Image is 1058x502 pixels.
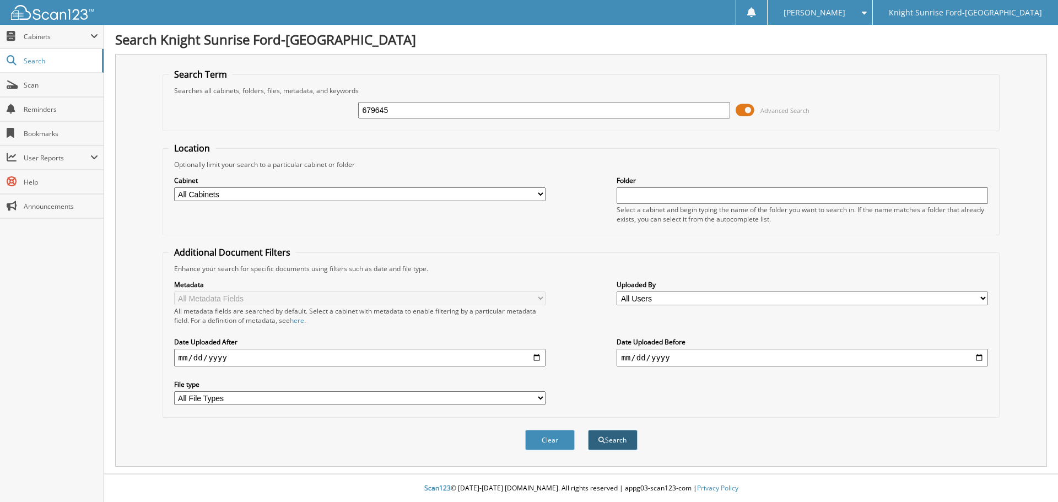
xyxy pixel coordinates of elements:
[169,142,215,154] legend: Location
[169,86,994,95] div: Searches all cabinets, folders, files, metadata, and keywords
[104,475,1058,502] div: © [DATE]-[DATE] [DOMAIN_NAME]. All rights reserved | appg03-scan123-com |
[24,56,96,66] span: Search
[169,246,296,258] legend: Additional Document Filters
[24,32,90,41] span: Cabinets
[617,205,988,224] div: Select a cabinet and begin typing the name of the folder you want to search in. If the name match...
[174,176,546,185] label: Cabinet
[290,316,304,325] a: here
[760,106,809,115] span: Advanced Search
[697,483,738,493] a: Privacy Policy
[889,9,1042,16] span: Knight Sunrise Ford-[GEOGRAPHIC_DATA]
[617,337,988,347] label: Date Uploaded Before
[1003,449,1058,502] iframe: Chat Widget
[24,153,90,163] span: User Reports
[174,337,546,347] label: Date Uploaded After
[169,160,994,169] div: Optionally limit your search to a particular cabinet or folder
[169,68,233,80] legend: Search Term
[174,280,546,289] label: Metadata
[24,202,98,211] span: Announcements
[784,9,845,16] span: [PERSON_NAME]
[115,30,1047,48] h1: Search Knight Sunrise Ford-[GEOGRAPHIC_DATA]
[424,483,451,493] span: Scan123
[24,80,98,90] span: Scan
[588,430,638,450] button: Search
[11,5,94,20] img: scan123-logo-white.svg
[525,430,575,450] button: Clear
[174,349,546,366] input: start
[169,264,994,273] div: Enhance your search for specific documents using filters such as date and file type.
[24,129,98,138] span: Bookmarks
[174,380,546,389] label: File type
[617,176,988,185] label: Folder
[24,105,98,114] span: Reminders
[174,306,546,325] div: All metadata fields are searched by default. Select a cabinet with metadata to enable filtering b...
[617,280,988,289] label: Uploaded By
[24,177,98,187] span: Help
[617,349,988,366] input: end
